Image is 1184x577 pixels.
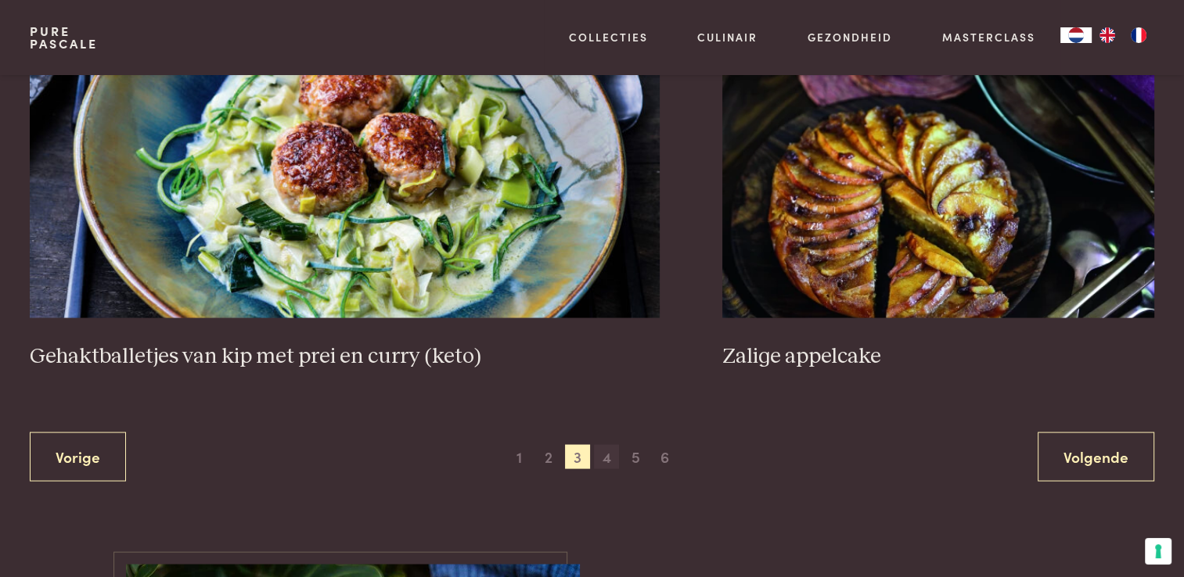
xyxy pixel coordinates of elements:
a: Collecties [569,29,648,45]
a: EN [1092,27,1123,43]
img: Gehaktballetjes van kip met prei en curry (keto) [30,5,660,317]
a: Vorige [30,432,126,481]
span: 1 [507,444,532,469]
img: Zalige appelcake [722,5,1154,317]
span: 2 [536,444,561,469]
a: Masterclass [942,29,1035,45]
span: 5 [623,444,648,469]
a: NL [1060,27,1092,43]
a: Culinair [697,29,758,45]
a: Gezondheid [808,29,892,45]
span: 6 [653,444,678,469]
span: 3 [565,444,590,469]
div: Language [1060,27,1092,43]
a: FR [1123,27,1154,43]
aside: Language selected: Nederlands [1060,27,1154,43]
button: Uw voorkeuren voor toestemming voor trackingtechnologieën [1145,538,1171,564]
a: PurePascale [30,25,98,50]
h3: Gehaktballetjes van kip met prei en curry (keto) [30,342,660,370]
ul: Language list [1092,27,1154,43]
a: Zalige appelcake Zalige appelcake [722,5,1154,369]
h3: Zalige appelcake [722,342,1154,370]
a: Gehaktballetjes van kip met prei en curry (keto) Gehaktballetjes van kip met prei en curry (keto) [30,5,660,369]
a: Volgende [1038,432,1154,481]
span: 4 [594,444,619,469]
